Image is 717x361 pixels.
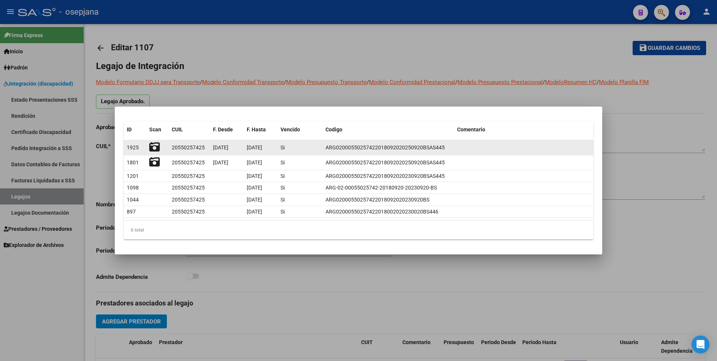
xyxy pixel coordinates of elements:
span: CUIL [172,126,183,132]
div: 20550257425 [172,172,205,180]
span: 1925 [127,144,139,150]
datatable-header-cell: Scan [146,122,169,138]
span: Si [280,209,285,215]
span: Si [280,159,285,165]
span: ARG02000550257422018002020230020BS446 [325,209,438,215]
span: 1201 [127,173,139,179]
span: ARG02000550257422018092020230920BSAS445 [325,173,445,179]
span: [DATE] [213,144,228,150]
span: [DATE] [247,209,262,215]
span: Si [280,197,285,203]
span: [DATE] [247,173,262,179]
span: Scan [149,126,161,132]
span: Si [280,144,285,150]
datatable-header-cell: Comentario [454,122,593,138]
div: Open Intercom Messenger [691,335,709,353]
span: [DATE] [247,159,262,165]
span: 1098 [127,185,139,191]
datatable-header-cell: F. Desde [210,122,244,138]
span: ARG02000550257422018092020250920BSAS445 [325,144,445,150]
span: ARG02000550257422018092020230920BS [325,197,429,203]
span: F. Desde [213,126,233,132]
span: Comentario [457,126,485,132]
datatable-header-cell: F. Hasta [244,122,277,138]
span: Vencido [280,126,300,132]
datatable-header-cell: Vencido [277,122,322,138]
div: 6 total [124,221,593,239]
span: [DATE] [247,185,262,191]
datatable-header-cell: CUIL [169,122,210,138]
datatable-header-cell: ID [124,122,146,138]
span: ID [127,126,132,132]
span: Codigo [325,126,342,132]
datatable-header-cell: Codigo [322,122,454,138]
div: 20550257425 [172,158,205,167]
div: 20550257425 [172,184,205,192]
span: F. Hasta [247,126,266,132]
span: [DATE] [247,144,262,150]
span: Si [280,185,285,191]
span: Si [280,173,285,179]
span: [DATE] [213,159,228,165]
span: 1044 [127,197,139,203]
div: 20550257425 [172,208,205,216]
span: 1801 [127,159,139,165]
div: 20550257425 [172,196,205,204]
div: 20550257425 [172,143,205,152]
span: ARG-02-00055025742-20180920-20230920-BS [325,185,437,191]
span: [DATE] [247,197,262,203]
span: 897 [127,209,136,215]
span: ARG02000550257422018092020250920BSAS445 [325,159,445,165]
